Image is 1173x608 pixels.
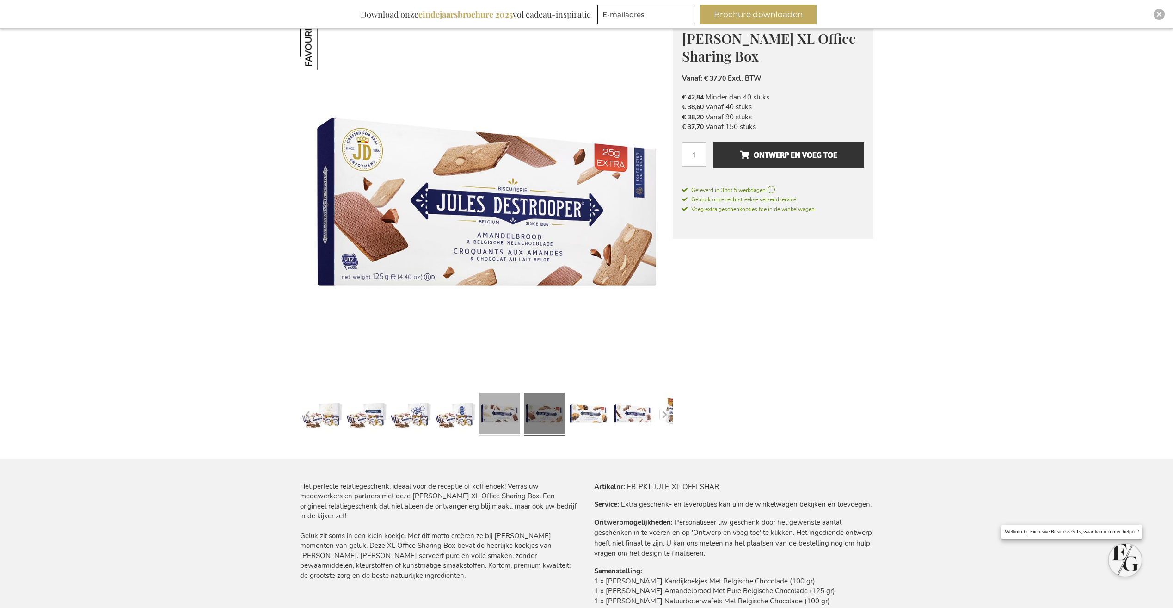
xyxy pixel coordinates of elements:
[682,186,864,194] a: Geleverd in 3 tot 5 werkdagen
[682,112,864,122] li: Vanaf 90 stuks
[682,113,704,122] span: € 38,20
[728,74,762,83] span: Excl. BTW
[391,389,431,440] a: Jules Destrooper XL Office Sharing Box
[479,389,520,440] a: Jules Destrooper Kandijkoekjes In Chocolade
[682,123,704,131] span: € 37,70
[300,14,673,387] img: Jules Destrooper Amandelbrood & Belgische Chocolade
[302,389,343,440] a: Jules Destrooper XL Office Sharing Box
[613,389,653,440] a: Jules Destrooper Virtuoso
[682,74,702,83] span: Vanaf:
[682,196,796,203] span: Gebruik onze rechtstreekse verzendservice
[1156,12,1162,17] img: Close
[682,93,704,102] span: € 42,84
[1154,9,1165,20] div: Close
[300,482,579,581] div: Het perfecte relatiegeschenk, ideaal voor de receptie of koffiehoek! Verras uw medewerkers en par...
[346,389,387,440] a: Jules Destrooper XL Office Sharing Box
[682,194,864,204] a: Gebruik onze rechtstreekse verzendservice
[597,5,695,24] input: E-mailadres
[682,205,815,213] span: Voeg extra geschenkopties toe in de winkelwagen
[713,142,864,168] button: Ontwerp en voeg toe
[682,122,864,132] li: Vanaf 150 stuks
[657,389,698,440] a: Jules Destrooper Choc'n Croc Amandelbrood
[682,29,856,66] span: [PERSON_NAME] XL Office Sharing Box
[682,142,706,167] input: Aantal
[356,5,595,24] div: Download onze vol cadeau-inspiratie
[435,389,476,440] a: Jules Destrooper XL Office Sharing Box
[740,148,837,162] span: Ontwerp en voeg toe
[682,102,864,112] li: Vanaf 40 stuks
[300,14,356,70] img: Jules Destrooper XL Office Sharing Box
[682,103,704,112] span: € 38,60
[700,5,817,24] button: Brochure downloaden
[597,5,698,27] form: marketing offers and promotions
[568,389,609,440] a: Jules Destrooper Natuurboterwafels Met Een Laagje Belgische Chocolade
[524,389,565,440] a: Jules Destrooper Amandelbrood & Belgische Chocolade
[418,9,513,20] b: eindejaarsbrochure 2025
[682,204,864,214] a: Voeg extra geschenkopties toe in de winkelwagen
[704,74,726,83] span: € 37,70
[682,93,864,102] li: Minder dan 40 stuks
